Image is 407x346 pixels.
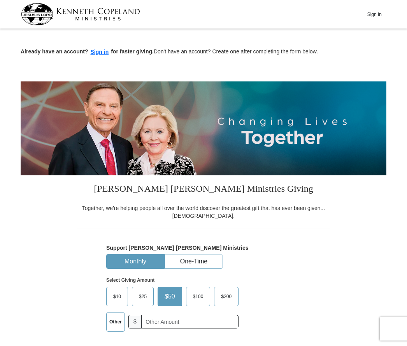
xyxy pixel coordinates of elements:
strong: Already have an account? for faster giving. [21,48,154,55]
label: Other [107,312,125,331]
button: Monthly [107,254,164,269]
strong: Select Giving Amount [106,277,154,283]
button: Sign in [88,48,111,56]
button: One-Time [165,254,223,269]
h3: [PERSON_NAME] [PERSON_NAME] Ministries Giving [77,175,330,204]
span: $50 [161,291,179,302]
span: $10 [109,291,125,302]
p: Don't have an account? Create one after completing the form below. [21,48,386,56]
button: Sign In [363,8,386,20]
span: $200 [217,291,235,302]
span: $25 [135,291,151,302]
input: Other Amount [141,315,239,328]
img: kcm-header-logo.svg [21,3,140,25]
div: Together, we're helping people all over the world discover the greatest gift that has ever been g... [77,204,330,220]
h5: Support [PERSON_NAME] [PERSON_NAME] Ministries [106,245,301,251]
span: $100 [189,291,207,302]
span: $ [128,315,142,328]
